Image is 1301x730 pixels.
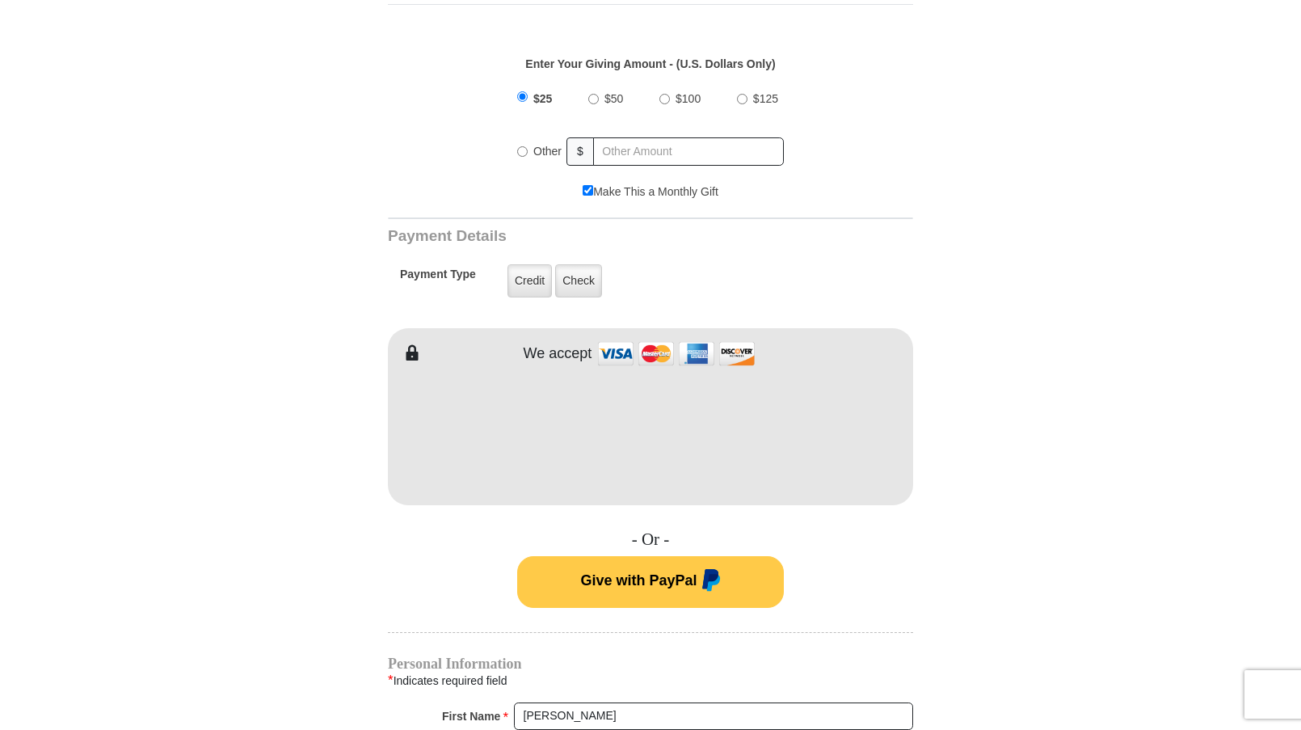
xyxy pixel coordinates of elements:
[400,268,476,289] h5: Payment Type
[676,92,701,105] span: $100
[525,57,775,70] strong: Enter Your Giving Amount - (U.S. Dollars Only)
[753,92,778,105] span: $125
[580,572,697,588] span: Give with PayPal
[604,92,623,105] span: $50
[533,145,562,158] span: Other
[388,670,913,691] div: Indicates required field
[533,92,552,105] span: $25
[583,184,718,200] label: Make This a Monthly Gift
[388,530,913,550] h4: - Or -
[442,705,500,728] strong: First Name
[697,569,721,595] img: paypal
[583,185,593,196] input: Make This a Monthly Gift
[507,264,552,297] label: Credit
[566,137,594,166] span: $
[555,264,602,297] label: Check
[517,556,784,608] button: Give with PayPal
[388,227,800,246] h3: Payment Details
[596,336,757,371] img: credit cards accepted
[388,657,913,670] h4: Personal Information
[524,345,592,363] h4: We accept
[593,137,784,166] input: Other Amount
